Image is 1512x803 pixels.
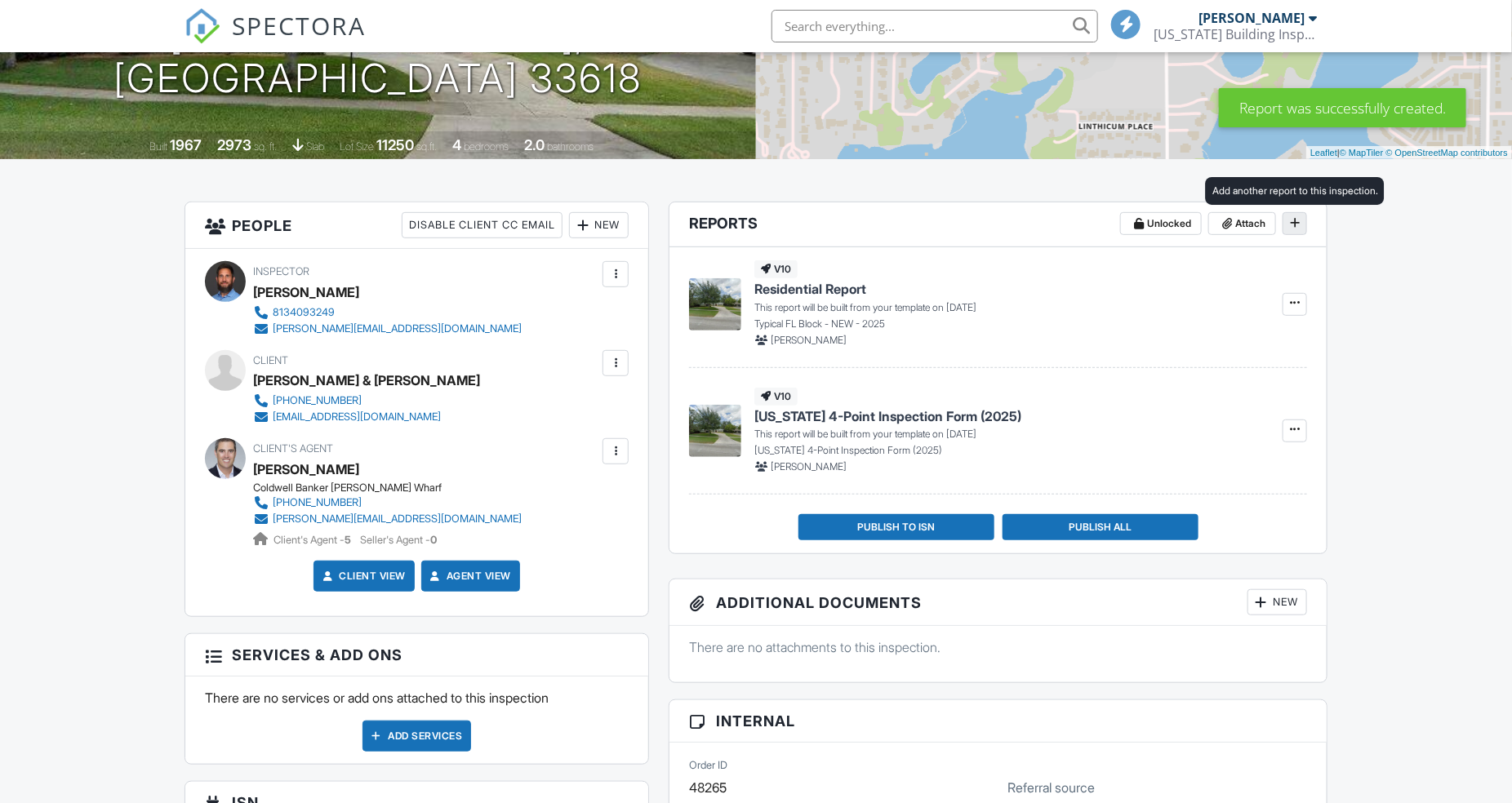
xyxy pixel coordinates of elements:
[376,136,414,153] div: 11250
[1247,589,1307,615] div: New
[273,306,335,319] div: 8134093249
[185,8,220,44] img: The Best Home Inspection Software - Spectora
[253,304,522,321] a: 8134093249
[170,136,202,153] div: 1967
[217,136,251,153] div: 2973
[402,212,563,238] div: Disable Client CC Email
[1154,26,1317,42] div: Florida Building Inspection Group
[273,410,441,424] div: [EMAIL_ADDRESS][DOMAIN_NAME]
[430,534,437,546] strong: 0
[1386,148,1508,157] a: © OpenStreetMap contributors
[254,140,277,153] span: sq. ft.
[1310,148,1337,157] a: Leaflet
[427,568,511,584] a: Agent View
[232,8,366,42] span: SPECTORA
[253,457,359,481] a: [PERSON_NAME]
[253,409,467,425] a: [EMAIL_ADDRESS][DOMAIN_NAME]
[1340,148,1384,157] a: © MapTiler
[669,579,1327,626] h3: Additional Documents
[340,140,374,153] span: Lot Size
[253,495,522,511] a: [PHONE_NUMBER]
[253,280,359,304] div: [PERSON_NAME]
[185,202,648,249] h3: People
[273,394,362,407] div: [PHONE_NUMBER]
[253,354,288,366] span: Client
[360,534,437,546] span: Seller's Agent -
[185,634,648,677] h3: Services & Add ons
[273,534,354,546] span: Client's Agent -
[1198,10,1305,26] div: [PERSON_NAME]
[669,700,1327,743] h3: Internal
[253,368,480,393] div: [PERSON_NAME] & [PERSON_NAME]
[1008,779,1096,796] label: Referral source
[569,212,629,238] div: New
[689,638,1307,656] p: There are no attachments to this inspection.
[319,568,406,584] a: Client View
[253,321,522,337] a: [PERSON_NAME][EMAIL_ADDRESS][DOMAIN_NAME]
[416,140,437,153] span: sq.ft.
[253,481,535,495] div: Coldwell Banker [PERSON_NAME] Wharf
[345,534,351,546] strong: 5
[253,393,467,409] a: [PHONE_NUMBER]
[306,140,324,153] span: slab
[464,140,509,153] span: bedrooms
[524,136,545,153] div: 2.0
[273,496,362,509] div: [PHONE_NUMBER]
[149,140,167,153] span: Built
[1306,146,1512,160] div: |
[452,136,461,153] div: 4
[772,10,1098,42] input: Search everything...
[253,511,522,527] a: [PERSON_NAME][EMAIL_ADDRESS][DOMAIN_NAME]
[273,512,522,526] div: [PERSON_NAME][EMAIL_ADDRESS][DOMAIN_NAME]
[1219,88,1466,127] div: Report was successfully created.
[185,22,366,56] a: SPECTORA
[689,757,727,772] label: Order ID
[253,265,309,277] span: Inspector
[547,140,594,153] span: bathrooms
[362,721,471,752] div: Add Services
[273,322,522,335] div: [PERSON_NAME][EMAIL_ADDRESS][DOMAIN_NAME]
[253,442,333,455] span: Client's Agent
[185,677,648,763] div: There are no services or add ons attached to this inspection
